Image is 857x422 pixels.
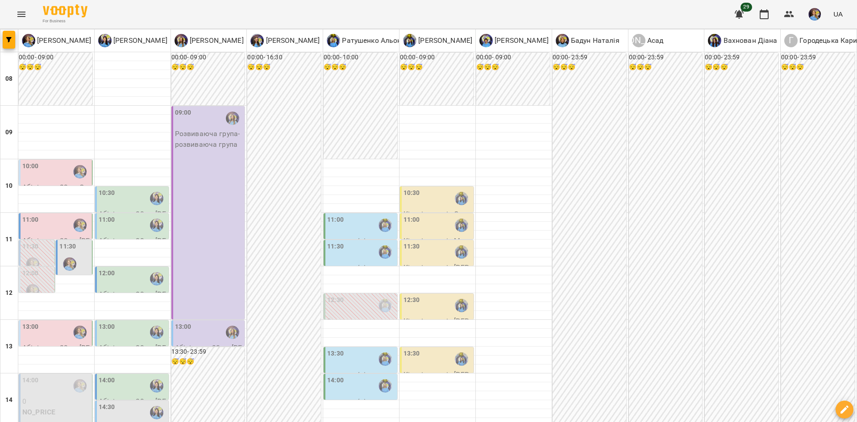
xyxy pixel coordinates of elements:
label: 13:00 [175,322,191,332]
p: Абілітолог 30 хв - [PERSON_NAME] [175,343,243,364]
div: Позднякова Анастасія [26,284,39,298]
p: [PERSON_NAME] [264,35,320,46]
p: Абілітолог 30 хв - [PERSON_NAME] [99,343,167,364]
p: Бадун Наталія [569,35,620,46]
label: 13:00 [22,322,39,332]
div: Базілєва Катерина [150,406,163,419]
p: Кінезіотерапія - [PERSON_NAME] [404,369,472,390]
label: 11:30 [59,242,76,252]
img: Ратушенко Альона [379,219,392,232]
label: 14:30 [99,402,115,412]
label: 11:00 [99,215,115,225]
label: 13:30 [327,349,344,359]
div: Казимирів Тетяна [226,112,239,125]
label: 10:30 [404,188,420,198]
p: Розвиваюча група - розвиваюча група [175,128,243,149]
p: Абілітолог 30 хв - [PERSON_NAME] [99,209,167,230]
div: Позднякова Анастасія [63,257,76,271]
h6: 😴😴😴 [629,62,703,72]
h6: 😴😴😴 [171,62,245,72]
div: Ратушенко Альона [327,34,406,47]
p: Абілітолог 30 хв - [PERSON_NAME] [22,343,90,364]
div: Бадун Наталія [556,34,620,47]
div: Вахнован Діана [708,34,777,47]
a: І [PERSON_NAME] [250,34,320,47]
div: Свириденко Аня [455,245,468,259]
h6: 😴😴😴 [553,62,626,72]
h6: 😴😴😴 [400,62,474,72]
div: Ратушенко Альона [379,245,392,259]
p: Кінезіотерапія - [PERSON_NAME] [404,262,472,283]
img: Свириденко Аня [455,219,468,232]
div: Ігнатенко Оксана [250,34,320,47]
h6: 😴😴😴 [781,62,855,72]
img: Ратушенко Альона [379,379,392,393]
label: 14:00 [327,376,344,385]
h6: 12 [5,288,12,298]
p: Кінезіотерапія - [PERSON_NAME] [404,316,472,337]
label: 11:00 [404,215,420,225]
img: П [22,34,35,47]
img: Voopty Logo [43,4,87,17]
h6: 00:00 - 23:59 [781,53,855,62]
div: [PERSON_NAME] [632,34,645,47]
div: Базілєва Катерина [150,272,163,285]
h6: 00:00 - 09:00 [171,53,245,62]
a: Б Бадун Наталія [556,34,620,47]
span: 29 [741,3,752,12]
img: І [250,34,264,47]
button: UA [830,6,846,22]
div: Чирва Юлія [479,34,549,47]
label: 12:30 [404,295,420,305]
h6: 13:30 - 23:59 [171,347,245,357]
label: 12:30 [327,295,344,305]
label: 11:30 [327,242,344,252]
h6: 😴😴😴 [247,62,321,72]
div: Асад [632,34,664,47]
h6: 00:00 - 23:59 [705,53,778,62]
img: С [403,34,416,47]
p: живопис/ліплення - [PERSON_NAME] [327,369,395,390]
div: Свириденко Аня [455,192,468,205]
h6: 00:00 - 09:00 [400,53,474,62]
img: Свириденко Аня [455,299,468,312]
img: Б [556,34,569,47]
p: живопис/ліплення - [PERSON_NAME] [327,262,395,283]
div: Базілєва Катерина [150,192,163,205]
div: Позднякова Анастасія [73,326,87,339]
img: Ратушенко Альона [379,299,392,312]
p: Абілітолог 30 хв - [PERSON_NAME] [99,289,167,310]
h6: 😴😴😴 [19,62,92,72]
h6: 00:00 - 09:00 [476,53,550,62]
p: Абілітолог 30 хв - [PERSON_NAME] [99,236,167,257]
img: Ратушенко Альона [379,352,392,366]
a: [PERSON_NAME] Асад [632,34,664,47]
img: Позднякова Анастасія [73,379,87,393]
img: 6b085e1eb0905a9723a04dd44c3bb19c.jpg [808,8,821,21]
p: [PERSON_NAME] [188,35,244,46]
p: [PERSON_NAME] [112,35,167,46]
div: Базілєва Катерина [150,219,163,232]
a: В Вахнован Діана [708,34,777,47]
h6: 😴😴😴 [476,62,550,72]
img: Позднякова Анастасія [73,165,87,178]
label: 12:00 [22,269,39,278]
div: Казимирів Тетяна [226,326,239,339]
div: Свириденко Аня [403,34,472,47]
h6: 10 [5,181,12,191]
p: NO_PRICE [22,407,90,418]
h6: 00:00 - 23:59 [553,53,626,62]
h6: 00:00 - 10:00 [324,53,397,62]
label: 11:30 [404,242,420,252]
img: В [708,34,721,47]
h6: 😴😴😴 [324,62,397,72]
h6: 08 [5,74,12,84]
h6: 14 [5,395,12,405]
img: Свириденко Аня [455,352,468,366]
span: UA [833,9,843,19]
